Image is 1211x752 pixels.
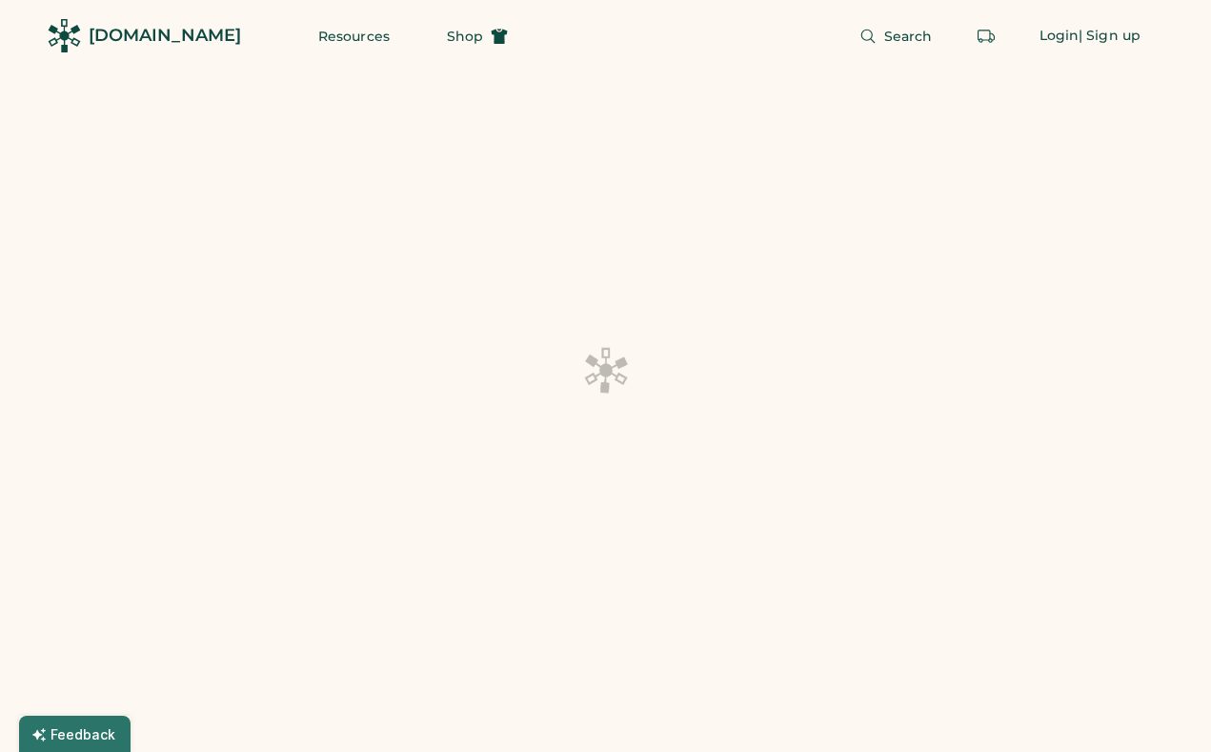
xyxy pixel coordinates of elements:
button: Shop [424,17,531,55]
img: Platens-Black-Loader-Spin-rich%20black.webp [583,346,629,394]
span: Search [884,30,933,43]
button: Retrieve an order [967,17,1005,55]
div: Login [1039,27,1080,46]
div: [DOMAIN_NAME] [89,24,241,48]
img: Rendered Logo - Screens [48,19,81,52]
button: Resources [295,17,413,55]
span: Shop [447,30,483,43]
div: | Sign up [1079,27,1140,46]
button: Search [837,17,956,55]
